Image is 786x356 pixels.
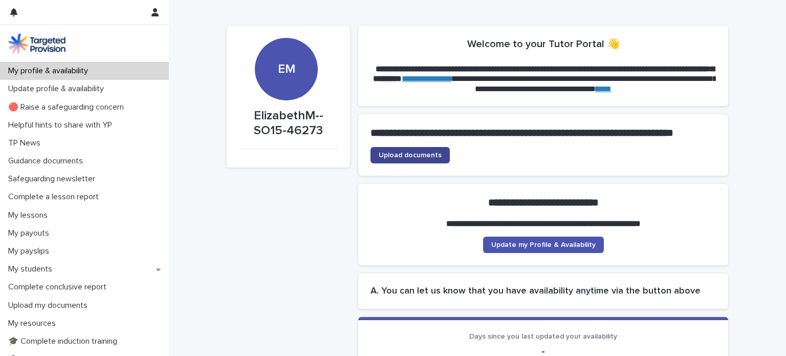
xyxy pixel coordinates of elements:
p: ElizabethM--SO15-46273 [239,109,338,138]
p: My profile & availability [4,66,96,76]
p: Complete a lesson report [4,192,107,202]
p: My students [4,264,60,274]
span: Days since you last updated your availability [469,333,617,340]
p: Helpful hints to share with YP [4,120,120,130]
h2: A. You can let us know that you have availability anytime via the button above [370,286,716,297]
p: Guidance documents [4,156,91,166]
span: Upload documents [379,152,442,159]
img: M5nRWzHhSzIhMunXDL62 [8,33,65,54]
p: My lessons [4,211,56,220]
span: Update my Profile & Availability [491,241,596,248]
p: Upload my documents [4,301,96,310]
a: Upload documents [370,147,450,163]
p: My resources [4,319,64,328]
p: TP News [4,138,49,148]
p: My payslips [4,246,57,256]
p: Update profile & availability [4,84,112,94]
p: My payouts [4,228,57,238]
p: Complete conclusive report [4,282,115,292]
a: Update my Profile & Availability [483,237,604,253]
p: Safeguarding newsletter [4,174,103,184]
p: 🔴 Raise a safeguarding concern [4,102,132,112]
h2: Welcome to your Tutor Portal 👋 [467,38,620,50]
p: 🎓 Complete induction training [4,337,125,346]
